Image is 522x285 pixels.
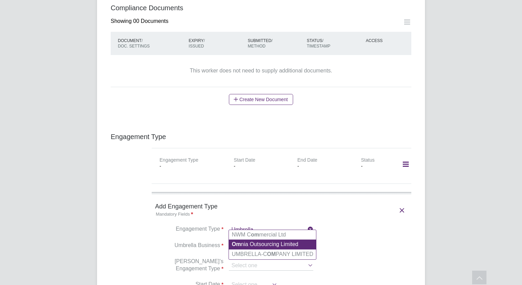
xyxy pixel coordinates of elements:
[155,226,223,233] label: Engagement Type
[111,3,411,12] h3: Compliance Documents
[305,35,364,52] div: STATUS
[298,163,361,169] div: -
[189,44,204,49] span: ISSUED
[272,38,273,43] span: /
[155,203,408,218] h4: Add Engagement Type
[111,18,170,25] div: Showing
[322,38,324,43] span: /
[267,251,276,257] b: OM
[364,35,411,47] div: ACCESS
[234,163,297,169] div: -
[248,44,265,49] span: METHOD
[232,241,241,247] b: Om
[160,157,198,163] label: Engagement Type
[118,44,150,49] span: DOC. SETTINGS
[229,94,293,105] button: Create New Document
[229,230,316,240] li: NWM C mercial Ltd
[246,35,305,52] div: SUBMITTED
[160,163,223,169] div: -
[204,38,205,43] span: /
[229,225,313,235] input: Select one
[118,67,404,74] div: This worker does not need to supply additional documents.
[155,242,223,249] label: Umbrella Business
[155,258,223,272] label: [PERSON_NAME]’s Engagement Type
[116,35,187,52] div: DOCUMENT
[141,38,142,43] span: /
[229,240,316,249] li: nia Outsourcing Limited
[298,157,317,163] label: End Date
[361,157,375,163] label: Status
[234,157,255,163] label: Start Date
[155,211,408,218] div: Mandatory Fields
[187,35,246,52] div: EXPIRY
[251,232,259,237] b: om
[229,249,316,259] li: UMBRELLA-C PANY LIMITED
[307,44,330,49] span: TIMESTAMP
[361,163,393,169] div: -
[229,261,313,271] input: Select one
[133,18,168,24] span: 00 Documents
[111,132,411,141] h3: Engagement Type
